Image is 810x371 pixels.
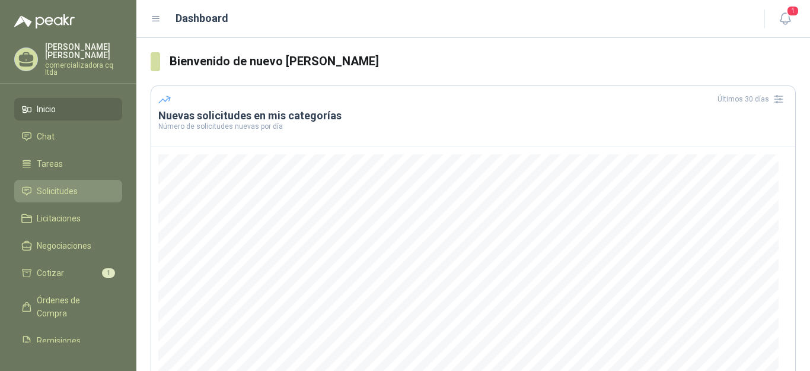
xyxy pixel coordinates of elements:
a: Inicio [14,98,122,121]
span: Cotizar [37,267,64,280]
span: 1 [786,5,799,17]
a: Chat [14,125,122,148]
h1: Dashboard [176,10,228,27]
span: Chat [37,130,55,143]
button: 1 [774,8,796,30]
div: Últimos 30 días [717,90,788,109]
a: Solicitudes [14,180,122,202]
span: Tareas [37,157,63,170]
span: Inicio [37,103,56,116]
span: 1 [102,268,115,278]
a: Remisiones [14,329,122,352]
h3: Nuevas solicitudes en mis categorías [158,109,788,123]
span: Remisiones [37,334,81,347]
span: Negociaciones [37,239,91,252]
span: Solicitudes [37,185,78,198]
h3: Bienvenido de nuevo [PERSON_NAME] [170,52,796,71]
img: Logo peakr [14,14,75,28]
a: Licitaciones [14,207,122,230]
a: Negociaciones [14,234,122,257]
p: comercializadora cq ltda [45,62,122,76]
p: Número de solicitudes nuevas por día [158,123,788,130]
a: Tareas [14,153,122,175]
a: Cotizar1 [14,262,122,284]
p: [PERSON_NAME] [PERSON_NAME] [45,43,122,59]
span: Licitaciones [37,212,81,225]
a: Órdenes de Compra [14,289,122,325]
span: Órdenes de Compra [37,294,111,320]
